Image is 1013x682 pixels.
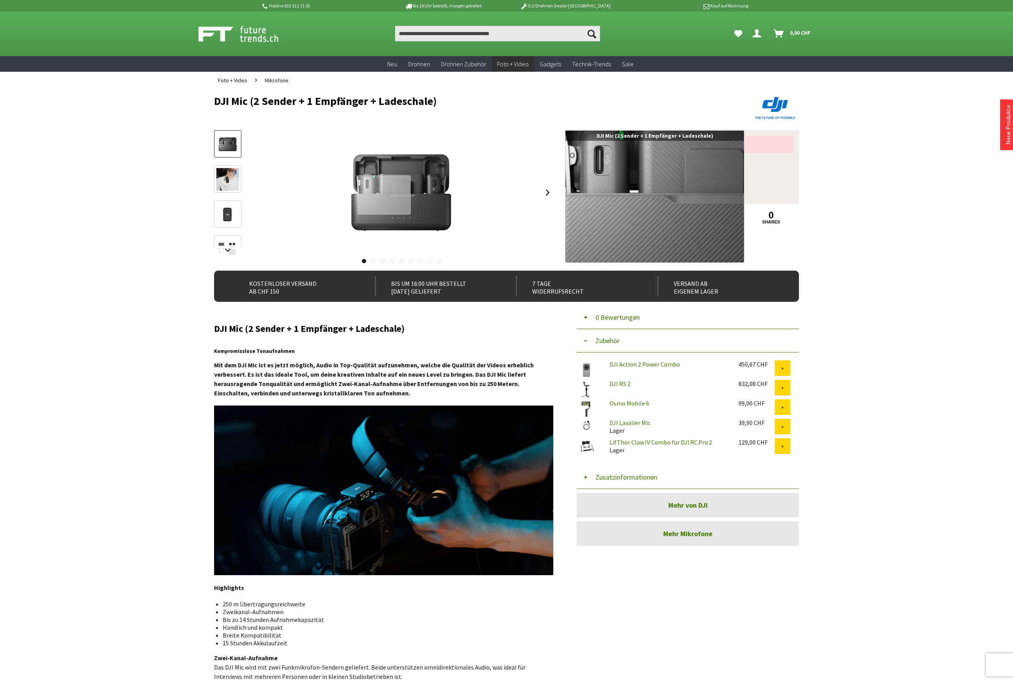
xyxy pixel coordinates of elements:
span: Foto + Video [218,77,247,84]
a: Sale [616,56,639,72]
a: Foto + Video [214,72,251,89]
h1: DJI Mic (2 Sender + 1 Empfänger + Ladeschale) [214,95,682,107]
a: Gadgets [534,56,567,72]
li: Bis zu 14 Stunden Aufnahmekapazität [223,616,547,624]
li: 15 Stunden Akkulaufzeit [223,639,547,647]
a: DJI RS 2 [609,380,630,388]
a: Hi, Serdar - Dein Konto [749,26,767,41]
div: 450,67 CHF [738,360,775,368]
a: Neu [382,56,403,72]
div: 99,00 CHF [738,399,775,407]
a: Meine Favoriten [730,26,746,41]
img: DJI Mic (2 Sender + 1 Empfänger + Ladeschale) [339,130,464,255]
div: Lager [603,419,732,434]
div: 39,90 CHF [738,419,775,427]
div: Kostenloser Versand ab CHF 150 [234,276,358,296]
a: Drohnen Zubehör [436,56,492,72]
span: Das DJI Mic wird mit zwei Funkmikrofon-Sendern geliefert. Beide unterstützen omnidirektionales Au... [214,663,526,680]
div: Bis um 16:00 Uhr bestellt [DATE] geliefert [375,276,499,296]
a: 0 [744,211,799,220]
span: Neu [387,60,397,68]
img: LifThor Claw IV Combo für DJI RC Pro 2 [577,438,596,454]
p: Bis 16 Uhr bestellt, morgen geliefert. [383,1,504,11]
p: DJI Drohnen Dealer [GEOGRAPHIC_DATA] [505,1,626,11]
li: Handlich und kompakt [223,624,547,631]
span: Mikrofone [265,77,289,84]
a: DJI Action 2 Power Combo [609,360,680,368]
button: Suchen [584,26,600,41]
a: Mikrofone [261,72,292,89]
strong: Kompromisslose Tonaufnahmen [214,348,295,354]
span: Gadgets [540,60,561,68]
img: Shop Futuretrends - zur Startseite wechseln [198,24,296,44]
img: DJI RS 2 [577,380,596,399]
span: Drohnen Zubehör [441,60,486,68]
a: Osmo Mobile 6 [609,399,649,407]
a: Technik-Trends [567,56,616,72]
a: LifThor Claw IV Combo für DJI RC Pro 2 [609,438,712,446]
li: Breite Kompatibilität [223,631,547,639]
span: 0,00 CHF [790,27,811,39]
span: Foto + Video [497,60,529,68]
img: a46ba4af9b769b980473f4cfb7ec4b0e [214,406,553,575]
div: Versand ab eigenem Lager [658,276,782,296]
span: Drohnen [408,60,430,68]
div: Lager [603,438,732,454]
p: Hotline 032 511 11 03 [261,1,383,11]
a: Foto + Video [492,56,534,72]
a: Drohnen [403,56,436,72]
button: Zubehör [577,329,799,353]
strong: Mit dem DJI Mic ist es jetzt möglich, Audio in Top-Qualität aufzunehmen, welche die Qualität der ... [214,361,534,397]
h2: DJI Mic (2 Sender + 1 Empfänger + Ladeschale) [214,324,553,334]
img: Osmo Mobile 6 [577,399,596,419]
p: Kauf auf Rechnung [626,1,748,11]
input: Produkt, Marke, Kategorie, EAN, Artikelnummer… [395,26,600,41]
button: 0 Bewertungen [577,306,799,329]
img: DJI Lavalier Mic [577,419,596,432]
strong: Highlights [214,584,244,592]
img: DJI Action 2 Power Combo [577,360,596,380]
a: Mehr Mikrofone [577,521,799,546]
a: Warenkorb [770,26,815,41]
span: Technik-Trends [572,60,611,68]
span: DJI Mic (2 Sender + 1 Empfänger + Ladeschale) [597,132,713,139]
a: Neue Produkte [1004,105,1012,145]
img: DJI [752,95,799,121]
strong: Zwei-Kanal-Aufnahme [214,654,278,662]
div: 832,08 CHF [738,380,775,388]
div: 7 Tage Widerrufsrecht [516,276,641,296]
a: DJI Lavalier Mic [609,419,650,427]
a: Mehr von DJI [577,493,799,517]
span: Sale [622,60,634,68]
a: shares [744,220,799,225]
li: Zweikanal-Aufnahmen [223,608,547,616]
button: Zusatzinformationen [577,466,799,489]
img: Vorschau: DJI Mic (2 Sender + 1 Empfänger + Ladeschale) [216,133,239,156]
li: 250 m Übertragungsreichweite [223,600,547,608]
div: 129,00 CHF [738,438,775,446]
